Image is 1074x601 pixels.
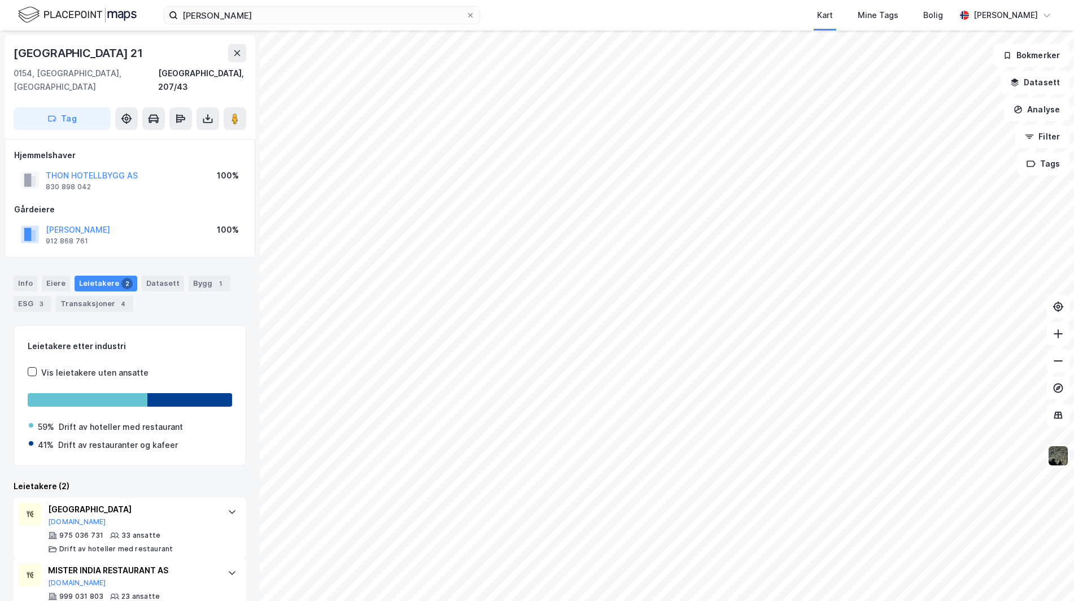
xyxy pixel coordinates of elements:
div: [PERSON_NAME] [973,8,1038,22]
div: 830 898 042 [46,182,91,191]
div: Drift av hoteller med restaurant [59,545,173,554]
div: ESG [14,296,51,312]
div: 999 031 803 [59,592,103,601]
button: Filter [1015,125,1069,148]
img: logo.f888ab2527a4732fd821a326f86c7f29.svg [18,5,137,25]
button: Tag [14,107,111,130]
div: Hjemmelshaver [14,149,246,162]
div: 2 [121,278,133,289]
div: Leietakere etter industri [28,339,232,353]
iframe: Chat Widget [1018,547,1074,601]
div: 975 036 731 [59,531,103,540]
input: Søk på adresse, matrikkel, gårdeiere, leietakere eller personer [178,7,466,24]
div: 23 ansatte [121,592,160,601]
button: Analyse [1004,98,1069,121]
div: Leietakere [75,276,137,291]
button: [DOMAIN_NAME] [48,517,106,526]
div: Info [14,276,37,291]
div: Drift av hoteller med restaurant [59,420,183,434]
div: 3 [36,298,47,310]
div: 41% [38,438,54,452]
div: 4 [117,298,129,310]
div: 912 868 761 [46,237,88,246]
div: 0154, [GEOGRAPHIC_DATA], [GEOGRAPHIC_DATA] [14,67,158,94]
div: [GEOGRAPHIC_DATA] [48,503,216,516]
div: Gårdeiere [14,203,246,216]
div: MISTER INDIA RESTAURANT AS [48,564,216,577]
img: 9k= [1047,445,1069,467]
div: Eiere [42,276,70,291]
div: [GEOGRAPHIC_DATA] 21 [14,44,145,62]
div: 33 ansatte [121,531,160,540]
div: 1 [215,278,226,289]
div: 100% [217,223,239,237]
div: [GEOGRAPHIC_DATA], 207/43 [158,67,246,94]
div: 59% [38,420,54,434]
div: Leietakere (2) [14,480,246,493]
button: Bokmerker [993,44,1069,67]
button: [DOMAIN_NAME] [48,578,106,587]
div: Bygg [189,276,230,291]
div: Drift av restauranter og kafeer [58,438,178,452]
div: Kart [817,8,833,22]
button: Tags [1017,153,1069,175]
div: 100% [217,169,239,182]
div: Mine Tags [858,8,898,22]
div: Datasett [142,276,184,291]
div: Bolig [923,8,943,22]
div: Vis leietakere uten ansatte [41,366,149,380]
button: Datasett [1001,71,1069,94]
div: Transaksjoner [56,296,133,312]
